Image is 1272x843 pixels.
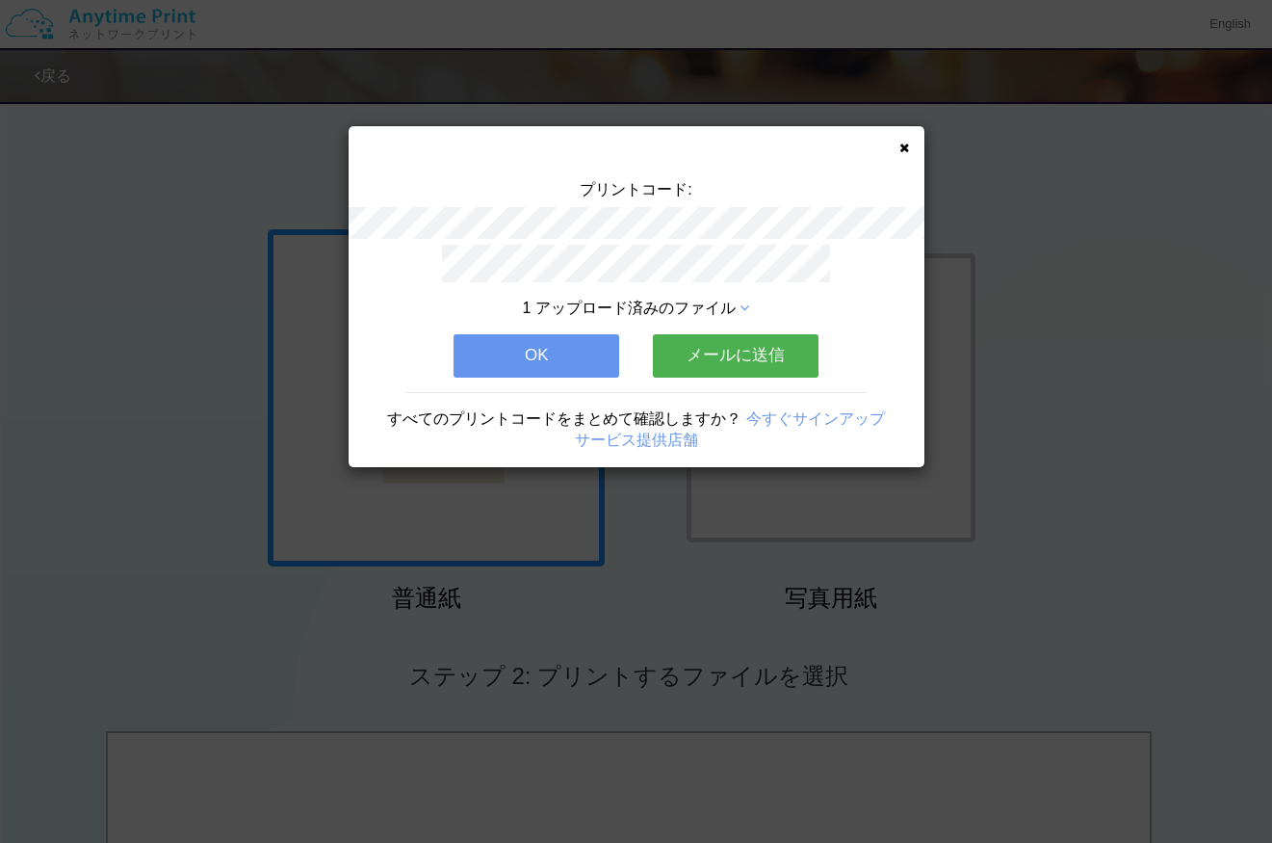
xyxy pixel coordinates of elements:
[523,300,736,316] span: 1 アップロード済みのファイル
[387,410,741,427] span: すべてのプリントコードをまとめて確認しますか？
[580,181,691,198] span: プリントコード:
[575,432,698,448] a: サービス提供店舗
[653,334,818,377] button: メールに送信
[746,410,885,427] a: 今すぐサインアップ
[454,334,619,377] button: OK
